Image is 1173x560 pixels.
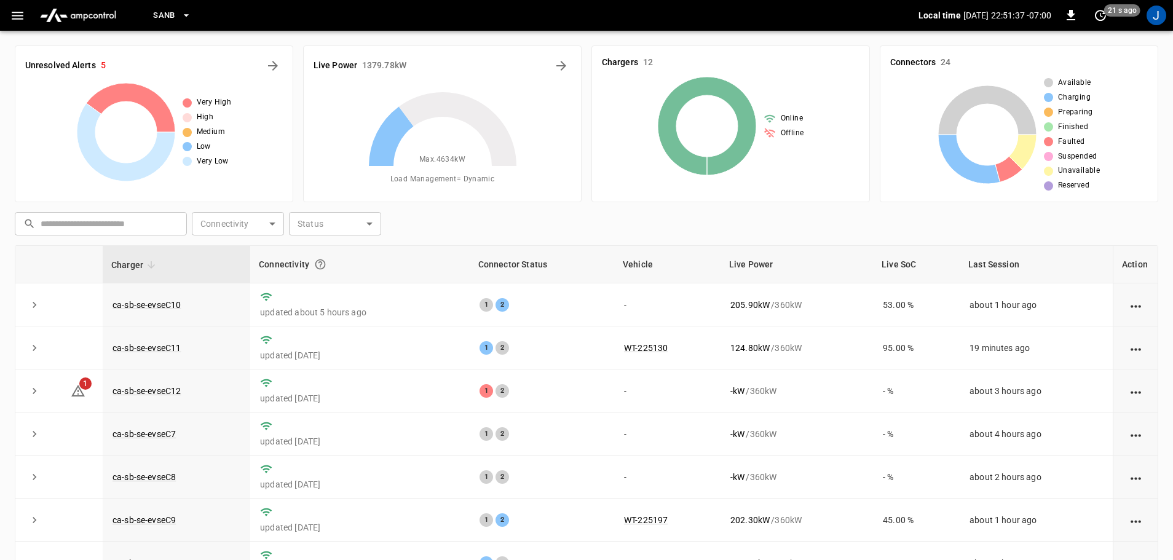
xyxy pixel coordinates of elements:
[551,56,571,76] button: Energy Overview
[1128,342,1143,354] div: action cell options
[730,299,863,311] div: / 360 kW
[101,59,106,73] h6: 5
[260,306,460,318] p: updated about 5 hours ago
[873,499,960,542] td: 45.00 %
[25,382,44,400] button: expand row
[263,56,283,76] button: All Alerts
[1058,121,1088,133] span: Finished
[1128,514,1143,526] div: action cell options
[730,385,744,397] p: - kW
[730,428,863,440] div: / 360 kW
[480,341,493,355] div: 1
[960,246,1113,283] th: Last Session
[1128,428,1143,440] div: action cell options
[781,112,803,125] span: Online
[309,253,331,275] button: Connection between the charger and our software.
[873,455,960,499] td: - %
[113,386,181,396] a: ca-sb-se-evseC12
[496,470,509,484] div: 2
[314,59,357,73] h6: Live Power
[260,478,460,491] p: updated [DATE]
[480,513,493,527] div: 1
[730,342,863,354] div: / 360 kW
[1058,106,1093,119] span: Preparing
[730,342,770,354] p: 124.80 kW
[260,349,460,361] p: updated [DATE]
[25,296,44,314] button: expand row
[362,59,406,73] h6: 1379.78 kW
[873,326,960,369] td: 95.00 %
[1058,165,1100,177] span: Unavailable
[614,455,721,499] td: -
[781,127,804,140] span: Offline
[1128,299,1143,311] div: action cell options
[1147,6,1166,25] div: profile-icon
[963,9,1051,22] p: [DATE] 22:51:37 -07:00
[960,455,1113,499] td: about 2 hours ago
[730,428,744,440] p: - kW
[496,513,509,527] div: 2
[35,4,121,27] img: ampcontrol.io logo
[730,514,770,526] p: 202.30 kW
[480,298,493,312] div: 1
[259,253,461,275] div: Connectivity
[480,470,493,484] div: 1
[197,97,232,109] span: Very High
[496,427,509,441] div: 2
[496,298,509,312] div: 2
[496,341,509,355] div: 2
[148,4,196,28] button: SanB
[1058,151,1097,163] span: Suspended
[873,412,960,455] td: - %
[960,369,1113,412] td: about 3 hours ago
[730,514,863,526] div: / 360 kW
[614,246,721,283] th: Vehicle
[480,427,493,441] div: 1
[960,499,1113,542] td: about 1 hour ago
[614,412,721,455] td: -
[113,472,176,482] a: ca-sb-se-evseC8
[941,56,950,69] h6: 24
[602,56,638,69] h6: Chargers
[25,468,44,486] button: expand row
[496,384,509,398] div: 2
[153,9,175,23] span: SanB
[960,326,1113,369] td: 19 minutes ago
[1058,92,1091,104] span: Charging
[721,246,873,283] th: Live Power
[614,369,721,412] td: -
[25,511,44,529] button: expand row
[197,141,211,153] span: Low
[111,258,159,272] span: Charger
[113,515,176,525] a: ca-sb-se-evseC9
[730,299,770,311] p: 205.90 kW
[730,471,744,483] p: - kW
[960,412,1113,455] td: about 4 hours ago
[113,429,176,439] a: ca-sb-se-evseC7
[390,173,495,186] span: Load Management = Dynamic
[1058,136,1085,148] span: Faulted
[197,111,214,124] span: High
[25,339,44,357] button: expand row
[1091,6,1110,25] button: set refresh interval
[197,126,225,138] span: Medium
[419,154,465,166] span: Max. 4634 kW
[624,515,668,525] a: WT-225197
[614,283,721,326] td: -
[873,246,960,283] th: Live SoC
[113,300,181,310] a: ca-sb-se-evseC10
[873,283,960,326] td: 53.00 %
[260,521,460,534] p: updated [DATE]
[730,471,863,483] div: / 360 kW
[470,246,614,283] th: Connector Status
[918,9,961,22] p: Local time
[25,425,44,443] button: expand row
[873,369,960,412] td: - %
[79,377,92,390] span: 1
[624,343,668,353] a: WT-225130
[1058,179,1089,192] span: Reserved
[260,392,460,404] p: updated [DATE]
[890,56,936,69] h6: Connectors
[960,283,1113,326] td: about 1 hour ago
[113,343,181,353] a: ca-sb-se-evseC11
